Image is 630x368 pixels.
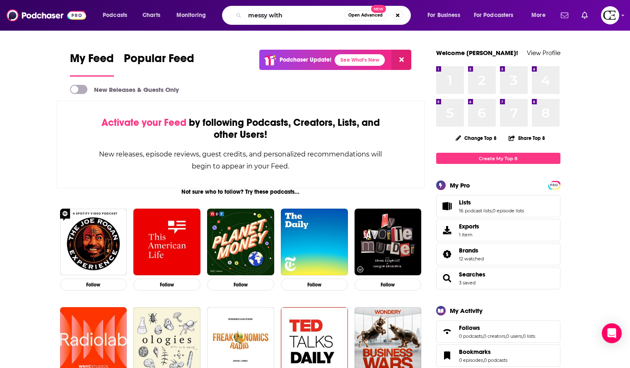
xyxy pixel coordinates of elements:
div: New releases, episode reviews, guest credits, and personalized recommendations will begin to appe... [99,148,383,172]
a: 0 podcasts [459,333,483,339]
a: PRO [549,182,559,188]
a: 3 saved [459,280,476,286]
a: Brands [439,248,456,260]
a: 0 episode lists [492,208,524,214]
img: Planet Money [207,209,274,276]
span: My Feed [70,51,114,70]
span: Podcasts [103,10,127,21]
div: Search podcasts, credits, & more... [230,6,419,25]
a: Popular Feed [124,51,194,77]
button: open menu [468,9,526,22]
span: Follows [436,320,560,343]
span: For Podcasters [474,10,514,21]
a: Show notifications dropdown [578,8,591,22]
div: Open Intercom Messenger [602,323,622,343]
img: User Profile [601,6,619,24]
span: Exports [459,223,479,230]
span: PRO [549,182,559,188]
span: Activate your Feed [101,116,186,129]
button: Show profile menu [601,6,619,24]
a: 0 podcasts [484,357,507,363]
a: Searches [459,271,485,278]
button: Follow [355,279,422,291]
button: Follow [133,279,200,291]
img: The Joe Rogan Experience [60,209,127,276]
span: Logged in as cozyearthaudio [601,6,619,24]
a: Lists [439,200,456,212]
button: open menu [526,9,556,22]
span: , [492,208,492,214]
span: , [483,357,484,363]
a: Follows [459,324,535,332]
div: by following Podcasts, Creators, Lists, and other Users! [99,117,383,141]
button: Follow [207,279,274,291]
span: Popular Feed [124,51,194,70]
a: Charts [137,9,165,22]
input: Search podcasts, credits, & more... [245,9,345,22]
span: , [483,333,483,339]
a: 0 episodes [459,357,483,363]
a: Bookmarks [459,348,507,356]
span: Lists [459,199,471,206]
a: Create My Top 8 [436,153,560,164]
span: Lists [436,195,560,217]
a: Follows [439,326,456,337]
span: , [522,333,523,339]
span: Brands [459,247,478,254]
span: For Business [427,10,460,21]
a: Brands [459,247,484,254]
button: Follow [281,279,348,291]
a: My Feed [70,51,114,77]
span: More [531,10,546,21]
span: Bookmarks [436,344,560,367]
button: Follow [60,279,127,291]
div: Not sure who to follow? Try these podcasts... [57,188,425,195]
button: open menu [171,9,217,22]
a: Lists [459,199,524,206]
span: Open Advanced [348,13,383,17]
span: New [371,5,386,13]
span: Exports [439,224,456,236]
a: Welcome [PERSON_NAME]! [436,49,518,57]
a: 0 creators [483,333,505,339]
button: Share Top 8 [508,130,546,146]
a: Show notifications dropdown [558,8,572,22]
span: 1 item [459,232,479,238]
button: Change Top 8 [451,133,502,143]
p: Podchaser Update! [280,56,331,63]
a: 0 lists [523,333,535,339]
img: Podchaser - Follow, Share and Rate Podcasts [7,7,86,23]
a: 0 users [506,333,522,339]
img: My Favorite Murder with Karen Kilgariff and Georgia Hardstark [355,209,422,276]
img: This American Life [133,209,200,276]
span: Searches [436,267,560,289]
a: Exports [436,219,560,241]
button: open menu [422,9,471,22]
span: Bookmarks [459,348,491,356]
div: My Pro [450,181,470,189]
a: New Releases & Guests Only [70,85,179,94]
a: Searches [439,272,456,284]
a: Bookmarks [439,350,456,361]
img: The Daily [281,209,348,276]
span: Monitoring [176,10,206,21]
a: 16 podcast lists [459,208,492,214]
button: open menu [97,9,138,22]
span: Follows [459,324,480,332]
div: My Activity [450,307,483,315]
span: , [505,333,506,339]
button: Open AdvancedNew [345,10,386,20]
a: View Profile [527,49,560,57]
span: Brands [436,243,560,265]
a: See What's New [335,54,385,66]
span: Charts [142,10,160,21]
a: 12 watched [459,256,484,262]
